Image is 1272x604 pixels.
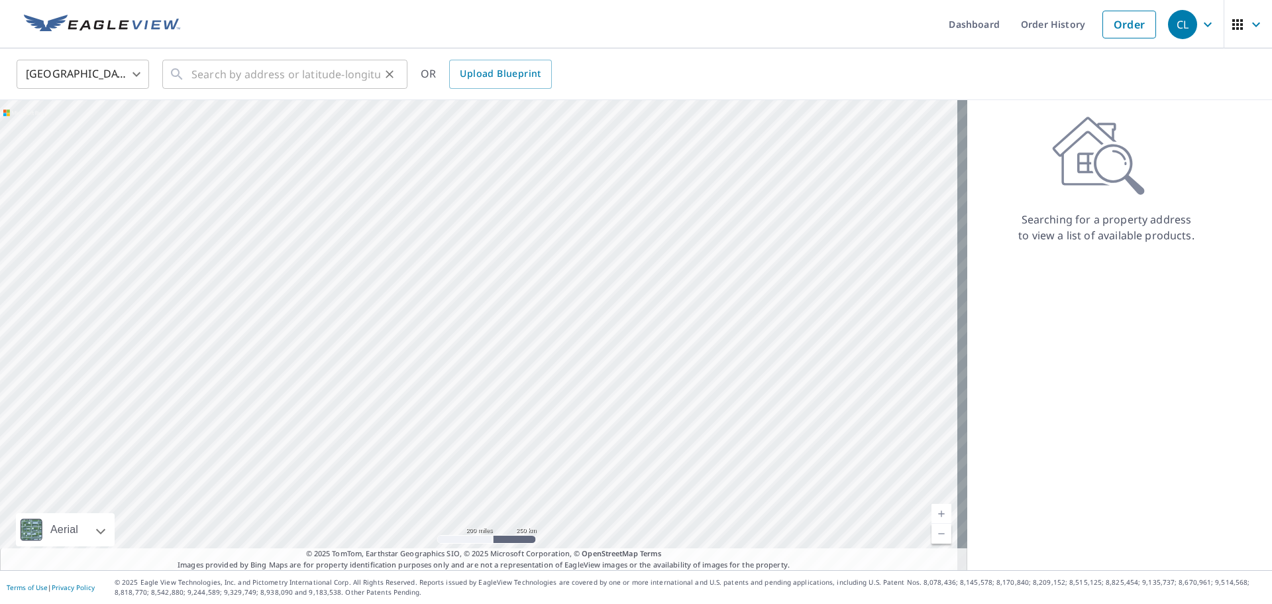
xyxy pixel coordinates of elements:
[449,60,551,89] a: Upload Blueprint
[1018,211,1195,243] p: Searching for a property address to view a list of available products.
[7,583,95,591] p: |
[191,56,380,93] input: Search by address or latitude-longitude
[24,15,180,34] img: EV Logo
[16,513,115,546] div: Aerial
[306,548,662,560] span: © 2025 TomTom, Earthstar Geographics SIO, © 2025 Microsoft Corporation, ©
[17,56,149,93] div: [GEOGRAPHIC_DATA]
[115,577,1265,597] p: © 2025 Eagle View Technologies, Inc. and Pictometry International Corp. All Rights Reserved. Repo...
[1102,11,1156,38] a: Order
[460,66,541,82] span: Upload Blueprint
[7,583,48,592] a: Terms of Use
[931,504,951,524] a: Current Level 5, Zoom In
[931,524,951,544] a: Current Level 5, Zoom Out
[46,513,82,546] div: Aerial
[380,65,399,84] button: Clear
[640,548,662,558] a: Terms
[52,583,95,592] a: Privacy Policy
[582,548,637,558] a: OpenStreetMap
[1168,10,1197,39] div: CL
[421,60,552,89] div: OR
